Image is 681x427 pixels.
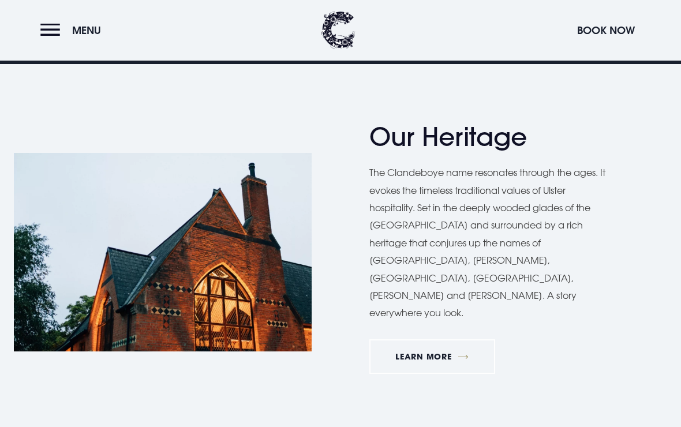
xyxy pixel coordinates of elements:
[321,12,356,49] img: Clandeboye Lodge
[14,153,312,352] img: Clandeboye Lodge Hotel in Bangor, Northern Ireland.
[40,18,107,43] button: Menu
[72,24,101,37] span: Menu
[369,164,606,323] p: The Clandeboye name resonates through the ages. It evokes the timeless traditional values of Ulst...
[369,340,495,374] a: Learn More
[571,18,641,43] button: Book Now
[369,122,594,153] h2: Our Heritage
